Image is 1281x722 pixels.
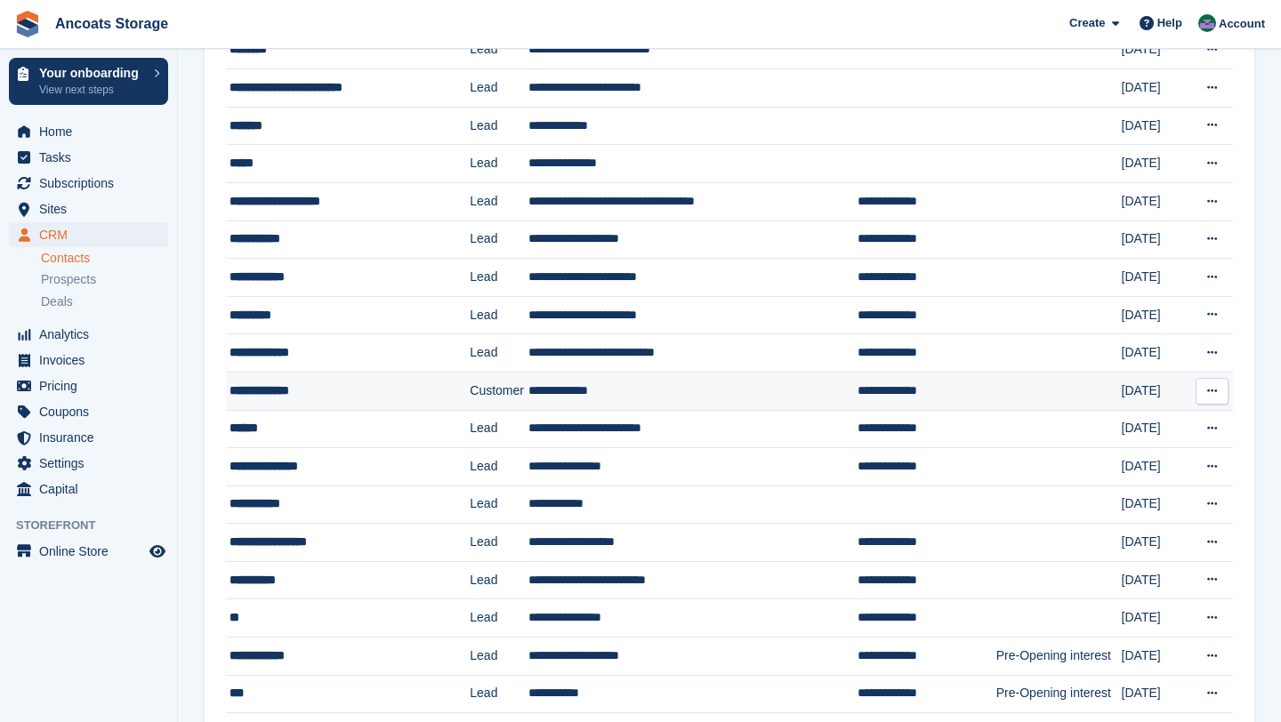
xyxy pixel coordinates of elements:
td: Lead [470,448,528,486]
td: Lead [470,410,528,448]
td: Lead [470,145,528,183]
span: Online Store [39,539,146,564]
p: Your onboarding [39,67,145,79]
img: stora-icon-8386f47178a22dfd0bd8f6a31ec36ba5ce8667c1dd55bd0f319d3a0aa187defe.svg [14,11,41,37]
a: menu [9,451,168,476]
a: Ancoats Storage [48,9,175,38]
span: Help [1157,14,1182,32]
a: Preview store [147,541,168,562]
a: menu [9,348,168,373]
span: Create [1069,14,1105,32]
span: Capital [39,477,146,501]
a: Contacts [41,250,168,267]
a: Deals [41,293,168,311]
td: Customer [470,372,528,410]
td: [DATE] [1122,107,1193,145]
td: [DATE] [1122,334,1193,373]
td: [DATE] [1122,259,1193,297]
td: [DATE] [1122,69,1193,108]
span: Prospects [41,271,96,288]
td: [DATE] [1122,675,1193,713]
span: Storefront [16,517,177,534]
td: Lead [470,69,528,108]
a: menu [9,373,168,398]
span: Coupons [39,399,146,424]
span: Settings [39,451,146,476]
span: Tasks [39,145,146,170]
td: [DATE] [1122,638,1193,676]
td: Lead [470,638,528,676]
td: [DATE] [1122,599,1193,638]
span: Account [1219,15,1265,33]
span: Pricing [39,373,146,398]
td: Lead [470,524,528,562]
span: Analytics [39,322,146,347]
span: Home [39,119,146,144]
td: [DATE] [1122,182,1193,221]
a: menu [9,399,168,424]
td: [DATE] [1122,296,1193,334]
td: Lead [470,561,528,599]
td: [DATE] [1122,561,1193,599]
td: Lead [470,31,528,69]
td: [DATE] [1122,31,1193,69]
a: menu [9,539,168,564]
td: Lead [470,485,528,524]
span: CRM [39,222,146,247]
span: Insurance [39,425,146,450]
td: [DATE] [1122,372,1193,410]
td: Lead [470,182,528,221]
td: Lead [470,259,528,297]
span: Subscriptions [39,171,146,196]
td: [DATE] [1122,410,1193,448]
span: Sites [39,197,146,221]
td: [DATE] [1122,448,1193,486]
td: Lead [470,221,528,259]
span: Invoices [39,348,146,373]
td: [DATE] [1122,221,1193,259]
td: Pre-Opening interest [996,675,1122,713]
a: menu [9,425,168,450]
a: menu [9,171,168,196]
td: Lead [470,599,528,638]
td: Lead [470,675,528,713]
td: [DATE] [1122,485,1193,524]
td: Pre-Opening interest [996,638,1122,676]
td: Lead [470,296,528,334]
td: Lead [470,107,528,145]
a: menu [9,145,168,170]
a: menu [9,322,168,347]
a: Prospects [41,270,168,289]
a: Your onboarding View next steps [9,58,168,105]
a: menu [9,222,168,247]
td: [DATE] [1122,145,1193,183]
td: Lead [470,334,528,373]
a: menu [9,119,168,144]
a: menu [9,197,168,221]
td: [DATE] [1122,524,1193,562]
p: View next steps [39,82,145,98]
span: Deals [41,293,73,310]
a: menu [9,477,168,501]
